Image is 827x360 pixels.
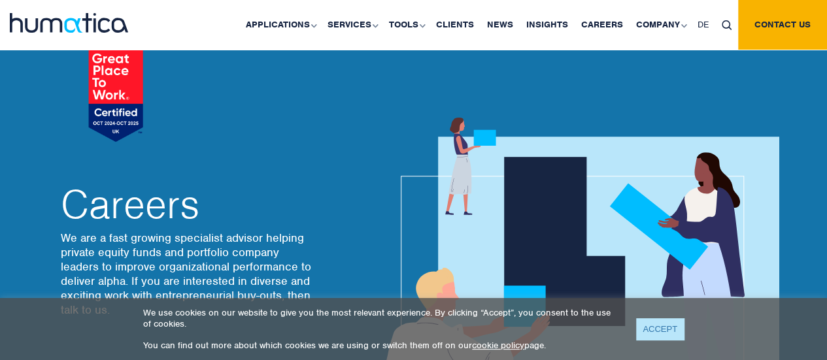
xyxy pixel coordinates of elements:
span: DE [698,19,709,30]
a: ACCEPT [636,318,684,340]
img: search_icon [722,20,732,30]
a: cookie policy [472,340,524,351]
h2: Careers [61,185,316,224]
p: We are a fast growing specialist advisor helping private equity funds and portfolio company leade... [61,231,316,317]
p: We use cookies on our website to give you the most relevant experience. By clicking “Accept”, you... [143,307,620,329]
p: You can find out more about which cookies we are using or switch them off on our page. [143,340,620,351]
img: logo [10,13,128,33]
